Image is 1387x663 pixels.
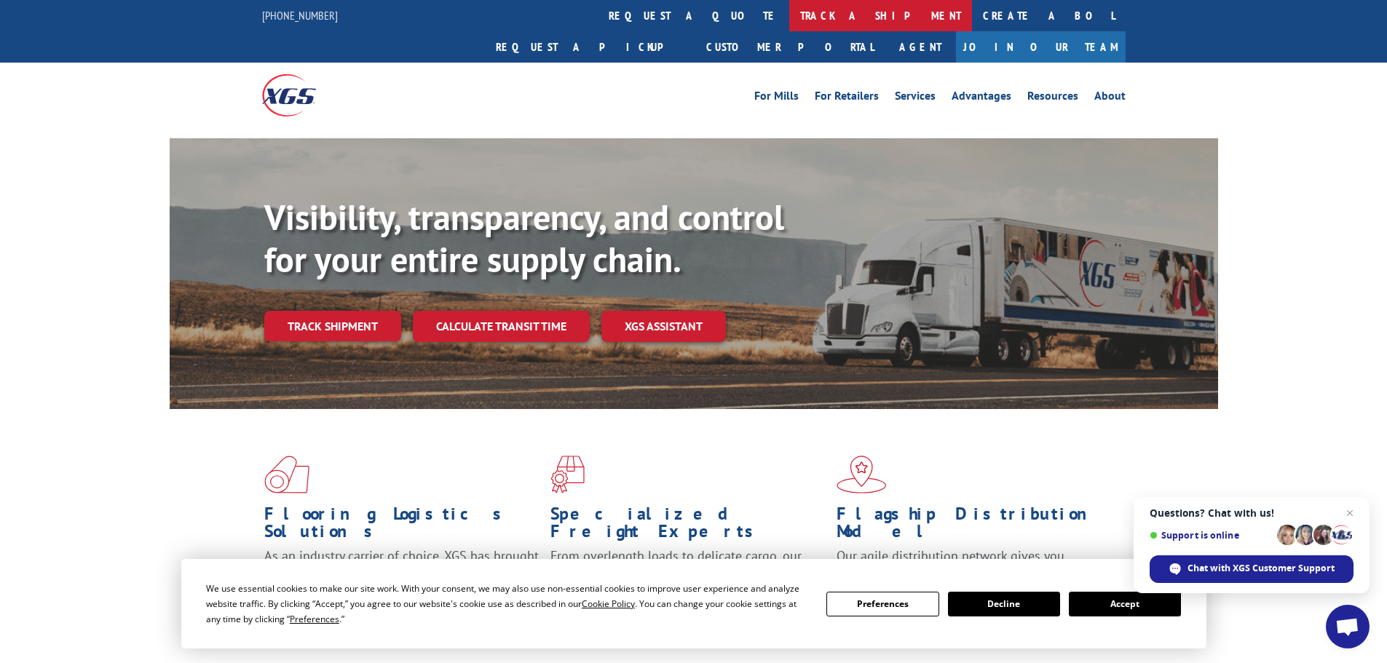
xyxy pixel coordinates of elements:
div: Open chat [1326,605,1370,648]
button: Accept [1069,592,1181,616]
img: xgs-icon-total-supply-chain-intelligence-red [264,456,309,493]
div: Chat with XGS Customer Support [1150,555,1354,583]
span: Support is online [1150,530,1272,541]
a: [PHONE_NUMBER] [262,8,338,23]
span: Cookie Policy [582,598,635,610]
h1: Flagship Distribution Model [837,505,1112,547]
a: Agent [885,31,956,63]
b: Visibility, transparency, and control for your entire supply chain. [264,194,784,282]
span: Questions? Chat with us! [1150,507,1354,519]
span: As an industry carrier of choice, XGS has brought innovation and dedication to flooring logistics... [264,547,539,599]
a: XGS ASSISTANT [601,311,726,342]
a: Track shipment [264,311,401,341]
a: Calculate transit time [413,311,590,342]
span: Our agile distribution network gives you nationwide inventory management on demand. [837,547,1105,581]
a: Request a pickup [485,31,695,63]
h1: Specialized Freight Experts [550,505,826,547]
a: Customer Portal [695,31,885,63]
a: Join Our Team [956,31,1126,63]
a: Services [895,90,936,106]
img: xgs-icon-focused-on-flooring-red [550,456,585,493]
a: Advantages [952,90,1011,106]
span: Preferences [290,613,339,625]
div: Cookie Consent Prompt [181,559,1206,648]
p: From overlength loads to delicate cargo, our experienced staff knows the best way to move your fr... [550,547,826,612]
div: We use essential cookies to make our site work. With your consent, we may also use non-essential ... [206,581,809,627]
a: For Retailers [815,90,879,106]
a: Resources [1027,90,1078,106]
button: Preferences [826,592,939,616]
span: Chat with XGS Customer Support [1188,562,1335,575]
span: Close chat [1341,504,1359,522]
img: xgs-icon-flagship-distribution-model-red [837,456,887,493]
button: Decline [948,592,1060,616]
a: About [1094,90,1126,106]
h1: Flooring Logistics Solutions [264,505,540,547]
a: For Mills [754,90,799,106]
